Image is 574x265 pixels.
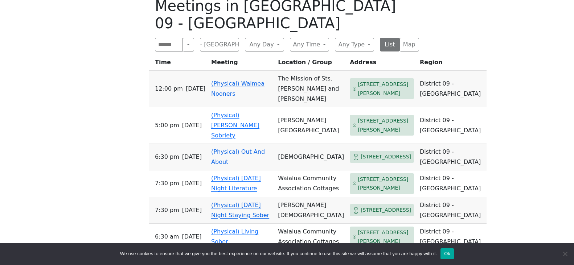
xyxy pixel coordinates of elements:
th: Region [417,57,487,71]
span: No [561,250,569,257]
button: Any Day [245,38,284,51]
td: District 09 - [GEOGRAPHIC_DATA] [417,170,487,197]
th: Meeting [208,57,275,71]
span: 6:30 AM [155,232,179,242]
span: [DATE] [182,232,201,242]
td: District 09 - [GEOGRAPHIC_DATA] [417,71,487,107]
a: (Physical) [DATE] Night Staying Sober [211,202,269,219]
input: Search [155,38,183,51]
span: 7:30 PM [155,205,179,215]
span: 12:00 PM [155,84,183,94]
span: [DATE] [182,178,202,189]
span: [DATE] [182,205,202,215]
td: Waialua Community Association Cottages [275,224,347,250]
span: [DATE] [182,152,202,162]
td: District 09 - [GEOGRAPHIC_DATA] [417,107,487,144]
td: [DEMOGRAPHIC_DATA] [275,144,347,170]
span: 5:00 PM [155,120,179,131]
span: We use cookies to ensure that we give you the best experience on our website. If you continue to ... [120,250,437,257]
a: (Physical) Out And About [211,148,265,165]
a: (Physical) [PERSON_NAME] Sobriety [211,112,259,139]
span: [STREET_ADDRESS][PERSON_NAME] [358,80,411,98]
span: [DATE] [182,120,202,131]
span: [DATE] [186,84,205,94]
span: [STREET_ADDRESS] [361,206,411,215]
button: Search [183,38,194,51]
td: [PERSON_NAME][DEMOGRAPHIC_DATA] [275,197,347,224]
span: [STREET_ADDRESS][PERSON_NAME] [358,228,411,246]
button: List [380,38,400,51]
th: Address [347,57,417,71]
td: The Mission of Sts. [PERSON_NAME] and [PERSON_NAME] [275,71,347,107]
td: Waialua Community Association Cottages [275,170,347,197]
td: [PERSON_NAME][GEOGRAPHIC_DATA] [275,107,347,144]
button: Any Time [290,38,329,51]
th: Location / Group [275,57,347,71]
td: District 09 - [GEOGRAPHIC_DATA] [417,144,487,170]
span: [STREET_ADDRESS] [361,152,411,161]
td: District 09 - [GEOGRAPHIC_DATA] [417,224,487,250]
span: [STREET_ADDRESS][PERSON_NAME] [358,116,411,134]
span: 7:30 PM [155,178,179,189]
button: Any Type [335,38,374,51]
a: (Physical) Living Sober [211,228,258,245]
span: [STREET_ADDRESS][PERSON_NAME] [358,175,411,192]
span: 6:30 PM [155,152,179,162]
a: (Physical) Waimea Nooners [211,80,265,97]
button: Map [399,38,419,51]
button: Ok [440,248,454,259]
button: District 09 - [GEOGRAPHIC_DATA] [200,38,239,51]
td: District 09 - [GEOGRAPHIC_DATA] [417,197,487,224]
a: (Physical) [DATE] Night Literature [211,175,261,192]
th: Time [149,57,208,71]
